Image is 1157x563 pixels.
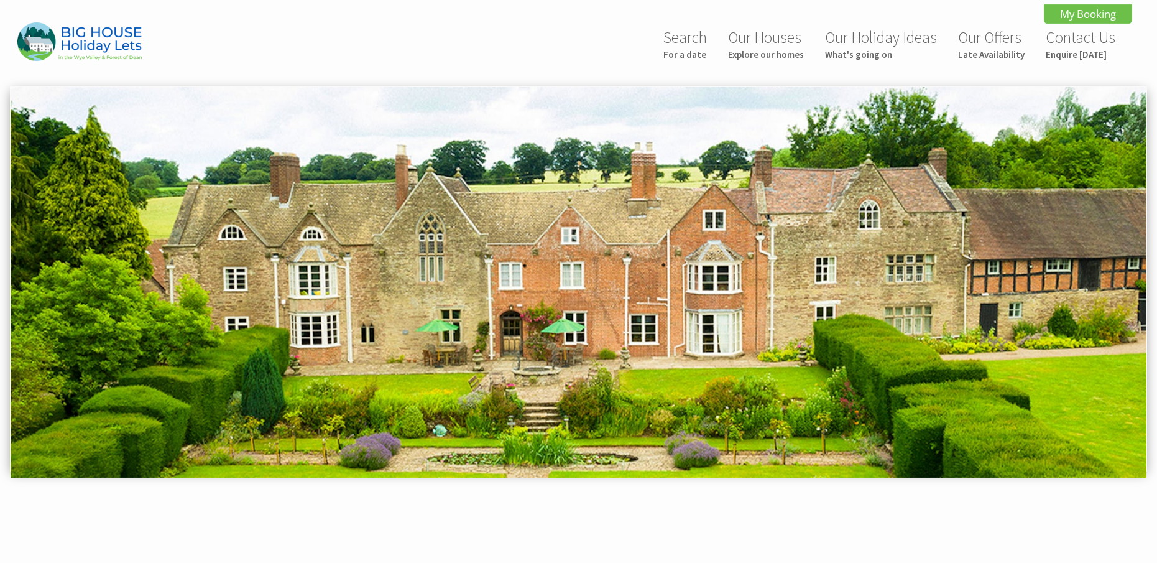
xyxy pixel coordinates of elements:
a: My Booking [1044,4,1132,24]
small: Late Availability [958,49,1025,60]
small: Enquire [DATE] [1046,49,1115,60]
a: SearchFor a date [663,27,707,60]
small: Explore our homes [728,49,804,60]
img: Big House Holiday Lets [17,22,142,60]
small: For a date [663,49,707,60]
a: Our Holiday IdeasWhat's going on [825,27,937,60]
a: Contact UsEnquire [DATE] [1046,27,1115,60]
small: What's going on [825,49,937,60]
a: Our OffersLate Availability [958,27,1025,60]
a: Our HousesExplore our homes [728,27,804,60]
